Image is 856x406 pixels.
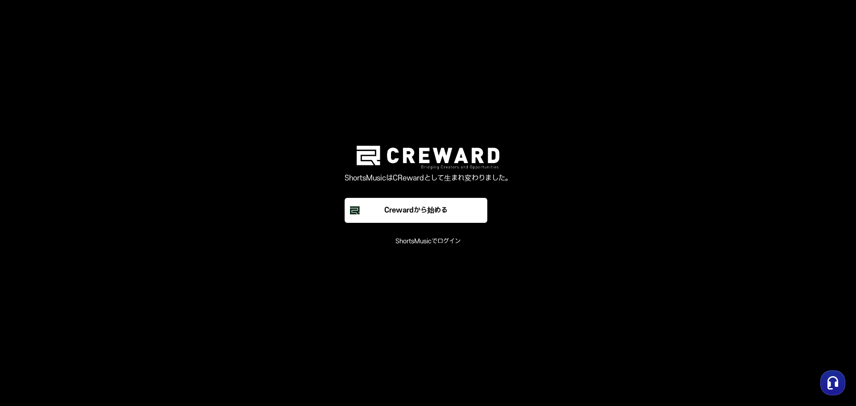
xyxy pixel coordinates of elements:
[345,198,512,223] a: Crewardから始める
[357,146,499,169] img: クルーカードロゴ
[395,238,461,245] font: ShortsMusicでログイン
[384,206,448,214] font: Crewardから始める
[395,237,461,246] button: ShortsMusicでログイン
[345,174,512,182] font: ShortsMusicはCRewardとして生まれ変わりました。
[345,198,487,223] button: Crewardから始める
